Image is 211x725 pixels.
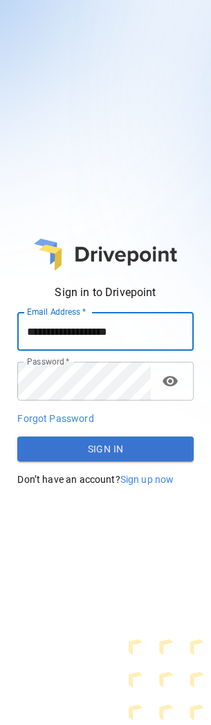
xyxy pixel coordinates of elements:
[34,239,177,270] img: main logo
[17,437,193,461] button: Sign In
[162,373,178,389] span: visibility
[17,284,193,301] p: Sign in to Drivepoint
[17,472,193,486] p: Don’t have an account?
[17,413,93,424] span: Forgot Password
[27,356,69,367] label: Password
[27,306,86,318] label: Email Address
[120,474,174,485] span: Sign up now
